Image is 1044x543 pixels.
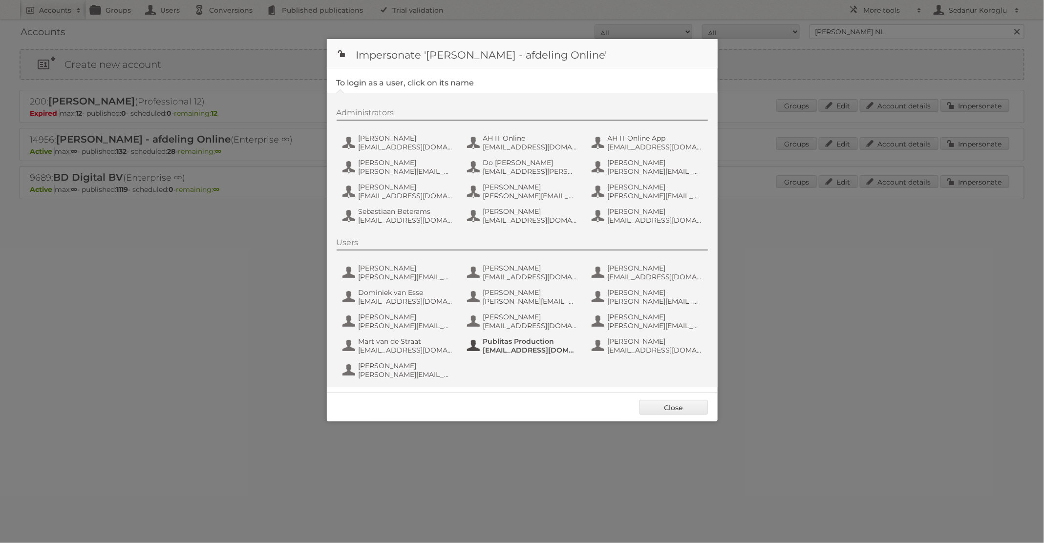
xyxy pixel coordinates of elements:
[466,263,581,282] button: [PERSON_NAME] [EMAIL_ADDRESS][DOMAIN_NAME]
[341,287,456,307] button: Dominiek van Esse [EMAIL_ADDRESS][DOMAIN_NAME]
[359,346,453,355] span: [EMAIL_ADDRESS][DOMAIN_NAME]
[341,312,456,331] button: [PERSON_NAME] [PERSON_NAME][EMAIL_ADDRESS][DOMAIN_NAME]
[483,264,578,272] span: [PERSON_NAME]
[591,312,705,331] button: [PERSON_NAME] [PERSON_NAME][EMAIL_ADDRESS][DOMAIN_NAME]
[341,206,456,226] button: Sebastiaan Beterams [EMAIL_ADDRESS][DOMAIN_NAME]
[359,321,453,330] span: [PERSON_NAME][EMAIL_ADDRESS][DOMAIN_NAME]
[483,134,578,143] span: AH IT Online
[359,143,453,151] span: [EMAIL_ADDRESS][DOMAIN_NAME]
[483,216,578,225] span: [EMAIL_ADDRESS][DOMAIN_NAME]
[483,321,578,330] span: [EMAIL_ADDRESS][DOMAIN_NAME]
[359,191,453,200] span: [EMAIL_ADDRESS][DOMAIN_NAME]
[359,134,453,143] span: [PERSON_NAME]
[591,287,705,307] button: [PERSON_NAME] [PERSON_NAME][EMAIL_ADDRESS][DOMAIN_NAME]
[466,287,581,307] button: [PERSON_NAME] [PERSON_NAME][EMAIL_ADDRESS][DOMAIN_NAME]
[608,183,703,191] span: [PERSON_NAME]
[608,207,703,216] span: [PERSON_NAME]
[359,361,453,370] span: [PERSON_NAME]
[591,157,705,177] button: [PERSON_NAME] [PERSON_NAME][EMAIL_ADDRESS][DOMAIN_NAME]
[483,272,578,281] span: [EMAIL_ADDRESS][DOMAIN_NAME]
[359,264,453,272] span: [PERSON_NAME]
[359,313,453,321] span: [PERSON_NAME]
[466,336,581,355] button: Publitas Production [EMAIL_ADDRESS][DOMAIN_NAME]
[608,321,703,330] span: [PERSON_NAME][EMAIL_ADDRESS][DOMAIN_NAME]
[466,182,581,201] button: [PERSON_NAME] [PERSON_NAME][EMAIL_ADDRESS][DOMAIN_NAME]
[466,133,581,152] button: AH IT Online [EMAIL_ADDRESS][DOMAIN_NAME]
[483,297,578,306] span: [PERSON_NAME][EMAIL_ADDRESS][DOMAIN_NAME]
[591,263,705,282] button: [PERSON_NAME] [EMAIL_ADDRESS][DOMAIN_NAME]
[359,337,453,346] span: Mart van de Straat
[591,336,705,355] button: [PERSON_NAME] [EMAIL_ADDRESS][DOMAIN_NAME]
[608,143,703,151] span: [EMAIL_ADDRESS][DOMAIN_NAME]
[341,360,456,380] button: [PERSON_NAME] [PERSON_NAME][EMAIL_ADDRESS][DOMAIN_NAME]
[639,400,708,415] a: Close
[483,167,578,176] span: [EMAIL_ADDRESS][PERSON_NAME][DOMAIN_NAME]
[608,288,703,297] span: [PERSON_NAME]
[608,216,703,225] span: [EMAIL_ADDRESS][DOMAIN_NAME]
[483,143,578,151] span: [EMAIL_ADDRESS][DOMAIN_NAME]
[341,133,456,152] button: [PERSON_NAME] [EMAIL_ADDRESS][DOMAIN_NAME]
[337,238,708,251] div: Users
[359,183,453,191] span: [PERSON_NAME]
[608,191,703,200] span: [PERSON_NAME][EMAIL_ADDRESS][DOMAIN_NAME]
[608,272,703,281] span: [EMAIL_ADDRESS][DOMAIN_NAME]
[608,313,703,321] span: [PERSON_NAME]
[483,183,578,191] span: [PERSON_NAME]
[608,297,703,306] span: [PERSON_NAME][EMAIL_ADDRESS][DOMAIN_NAME]
[608,158,703,167] span: [PERSON_NAME]
[359,272,453,281] span: [PERSON_NAME][EMAIL_ADDRESS][DOMAIN_NAME]
[337,108,708,121] div: Administrators
[483,346,578,355] span: [EMAIL_ADDRESS][DOMAIN_NAME]
[483,288,578,297] span: [PERSON_NAME]
[341,336,456,355] button: Mart van de Straat [EMAIL_ADDRESS][DOMAIN_NAME]
[591,133,705,152] button: AH IT Online App [EMAIL_ADDRESS][DOMAIN_NAME]
[608,167,703,176] span: [PERSON_NAME][EMAIL_ADDRESS][DOMAIN_NAME]
[341,157,456,177] button: [PERSON_NAME] [PERSON_NAME][EMAIL_ADDRESS][DOMAIN_NAME]
[483,158,578,167] span: Do [PERSON_NAME]
[341,263,456,282] button: [PERSON_NAME] [PERSON_NAME][EMAIL_ADDRESS][DOMAIN_NAME]
[483,191,578,200] span: [PERSON_NAME][EMAIL_ADDRESS][DOMAIN_NAME]
[359,297,453,306] span: [EMAIL_ADDRESS][DOMAIN_NAME]
[608,264,703,272] span: [PERSON_NAME]
[359,167,453,176] span: [PERSON_NAME][EMAIL_ADDRESS][DOMAIN_NAME]
[359,158,453,167] span: [PERSON_NAME]
[327,39,718,68] h1: Impersonate '[PERSON_NAME] - afdeling Online'
[466,312,581,331] button: [PERSON_NAME] [EMAIL_ADDRESS][DOMAIN_NAME]
[608,134,703,143] span: AH IT Online App
[341,182,456,201] button: [PERSON_NAME] [EMAIL_ADDRESS][DOMAIN_NAME]
[608,346,703,355] span: [EMAIL_ADDRESS][DOMAIN_NAME]
[359,216,453,225] span: [EMAIL_ADDRESS][DOMAIN_NAME]
[359,288,453,297] span: Dominiek van Esse
[591,182,705,201] button: [PERSON_NAME] [PERSON_NAME][EMAIL_ADDRESS][DOMAIN_NAME]
[466,157,581,177] button: Do [PERSON_NAME] [EMAIL_ADDRESS][PERSON_NAME][DOMAIN_NAME]
[608,337,703,346] span: [PERSON_NAME]
[359,370,453,379] span: [PERSON_NAME][EMAIL_ADDRESS][DOMAIN_NAME]
[483,313,578,321] span: [PERSON_NAME]
[483,207,578,216] span: [PERSON_NAME]
[337,78,474,87] legend: To login as a user, click on its name
[483,337,578,346] span: Publitas Production
[466,206,581,226] button: [PERSON_NAME] [EMAIL_ADDRESS][DOMAIN_NAME]
[359,207,453,216] span: Sebastiaan Beterams
[591,206,705,226] button: [PERSON_NAME] [EMAIL_ADDRESS][DOMAIN_NAME]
